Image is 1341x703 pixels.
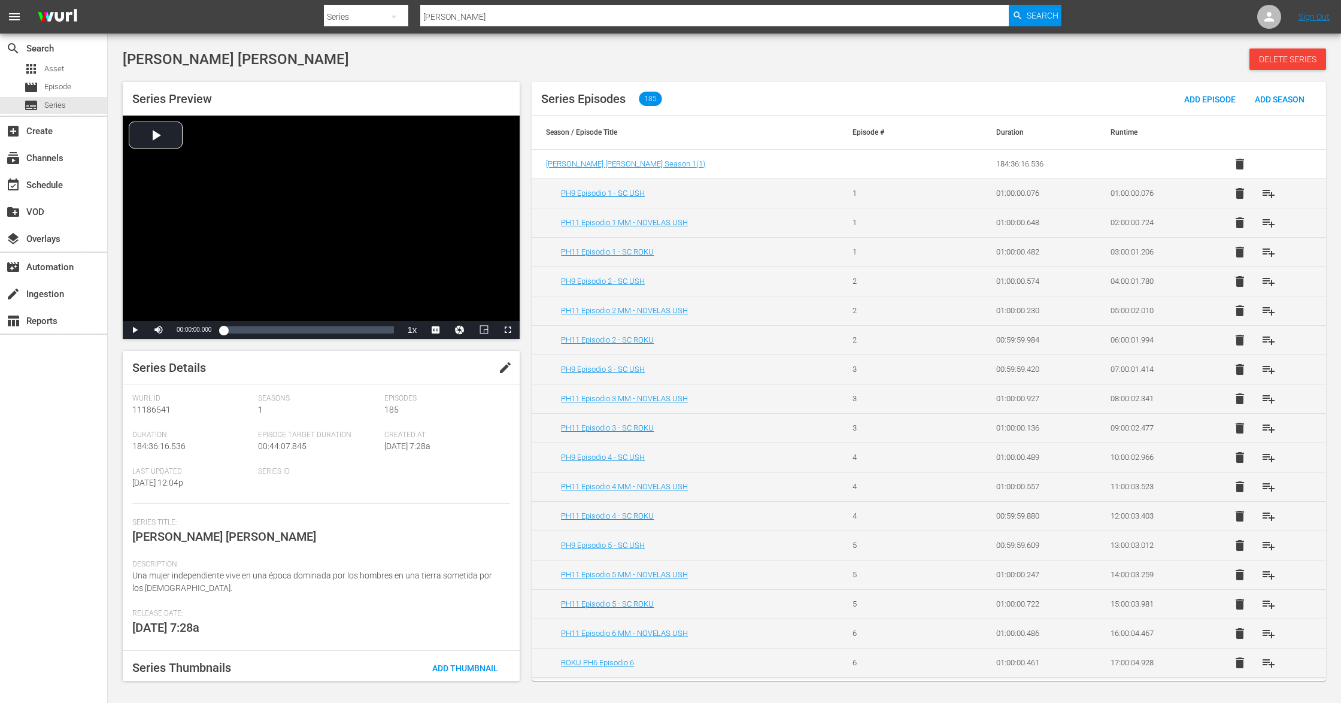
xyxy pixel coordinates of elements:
button: playlist_add [1254,179,1283,208]
span: playlist_add [1261,304,1276,318]
td: 01:00:00.461 [982,648,1097,677]
span: Search [6,41,20,56]
span: Add Thumbnail [423,663,508,673]
span: delete [1233,216,1247,230]
td: 6 [838,619,953,648]
a: [PERSON_NAME] [PERSON_NAME] Season 1(1) [546,159,705,168]
td: 4 [838,501,953,531]
span: Series Preview [132,92,212,106]
button: playlist_add [1254,649,1283,677]
button: playlist_add [1254,590,1283,619]
a: PH11 Episodio 6 MM - NOVELAS USH [561,629,688,638]
button: Delete Series [1249,49,1326,70]
span: 00:44:07.845 [258,441,307,451]
span: VOD [6,205,20,219]
button: playlist_add [1254,384,1283,413]
span: Schedule [6,178,20,192]
span: 00:00:00.000 [177,326,211,333]
td: 6 [838,648,953,677]
span: [PERSON_NAME] [PERSON_NAME] [132,529,316,544]
td: 01:00:00.489 [982,443,1097,472]
button: Add Thumbnail [423,657,508,678]
td: 4 [838,443,953,472]
button: delete [1225,150,1254,178]
a: PH9 Episodio 5 - SC USH [561,541,645,550]
td: 3 [838,413,953,443]
span: [DATE] 12:04p [132,478,183,487]
a: ROKU PH6 Episodio 6 [561,658,634,667]
td: 11:00:03.523 [1096,472,1211,501]
td: 3 [838,384,953,413]
button: Jump To Time [448,321,472,339]
span: playlist_add [1261,186,1276,201]
span: [PERSON_NAME] [PERSON_NAME] Season 1 ( 1 ) [546,159,705,168]
td: 1 [838,208,953,237]
button: Playback Rate [400,321,424,339]
button: playlist_add [1254,472,1283,501]
span: Channels [6,151,20,165]
span: Reports [6,314,20,328]
span: Series Episodes [541,92,626,106]
img: ans4CAIJ8jUAAAAAAAAAAAAAAAAAAAAAAAAgQb4GAAAAAAAAAAAAAAAAAAAAAAAAJMjXAAAAAAAAAAAAAAAAAAAAAAAAgAT5G... [29,3,86,31]
span: Series [44,99,66,111]
span: Series Title: [132,518,504,528]
span: delete [1233,626,1247,641]
span: Created At [384,431,504,440]
td: 2 [838,325,953,354]
button: delete [1225,414,1254,443]
button: delete [1225,267,1254,296]
td: 13:00:03.012 [1096,531,1211,560]
a: PH11 Episodio 3 - SC ROKU [561,423,654,432]
button: delete [1225,326,1254,354]
button: playlist_add [1254,326,1283,354]
td: 01:00:00.648 [982,208,1097,237]
td: 01:00:00.482 [982,237,1097,266]
span: delete [1233,392,1247,406]
span: Duration [132,431,252,440]
span: [DATE] 7:28a [132,620,199,635]
td: 05:00:02.010 [1096,296,1211,325]
td: 01:00:00.557 [982,472,1097,501]
div: Video Player [123,116,520,339]
span: playlist_add [1261,421,1276,435]
th: Runtime [1096,116,1211,149]
td: 01:00:00.486 [982,619,1097,648]
button: delete [1225,296,1254,325]
span: playlist_add [1261,656,1276,670]
a: PH11 Episodio 5 - SC ROKU [561,599,654,608]
span: playlist_add [1261,450,1276,465]
td: 14:00:03.259 [1096,560,1211,589]
button: delete [1225,238,1254,266]
button: playlist_add [1254,296,1283,325]
td: 4 [838,472,953,501]
td: 01:00:00.927 [982,384,1097,413]
span: delete [1233,186,1247,201]
button: playlist_add [1254,619,1283,648]
span: Last Updated [132,467,252,477]
div: Progress Bar [223,326,394,334]
button: playlist_add [1254,355,1283,384]
span: playlist_add [1261,392,1276,406]
td: 01:00:00.076 [1096,178,1211,208]
span: Episode [44,81,71,93]
span: delete [1233,157,1247,171]
span: 1 [258,405,263,414]
button: delete [1225,208,1254,237]
span: Overlays [6,232,20,246]
td: 01:00:00.230 [982,296,1097,325]
td: 01:00:00.247 [982,560,1097,589]
td: 04:00:01.780 [1096,266,1211,296]
span: [DATE] 7:28a [384,441,430,451]
span: delete [1233,568,1247,582]
td: 2 [838,266,953,296]
span: delete [1233,656,1247,670]
span: Asset [24,62,38,76]
span: delete [1233,304,1247,318]
td: 5 [838,531,953,560]
td: 06:00:01.994 [1096,325,1211,354]
span: Asset [44,63,64,75]
span: Series ID [258,467,378,477]
button: Fullscreen [496,321,520,339]
span: [PERSON_NAME] [PERSON_NAME] [123,51,349,68]
button: delete [1225,179,1254,208]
